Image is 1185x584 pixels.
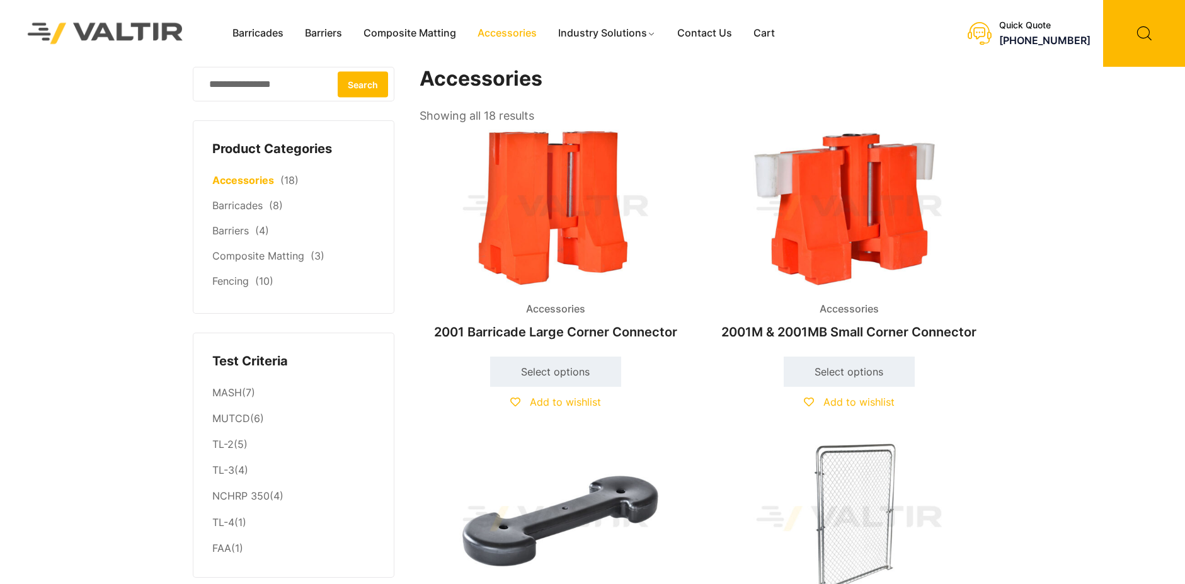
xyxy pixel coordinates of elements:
a: Barriers [212,224,249,237]
a: TL-4 [212,516,234,529]
a: Accessories [467,24,547,43]
a: Industry Solutions [547,24,667,43]
a: TL-3 [212,464,234,476]
h1: Accessories [420,67,987,91]
a: Fencing [212,275,249,287]
span: (4) [255,224,269,237]
a: Contact Us [667,24,743,43]
h2: 2001 Barricade Large Corner Connector [420,318,692,346]
li: (6) [212,406,375,432]
li: (1) [212,535,375,558]
a: NCHRP 350 [212,490,270,502]
div: Quick Quote [999,20,1091,31]
a: Barriers [294,24,353,43]
span: Accessories [810,300,888,319]
span: Add to wishlist [530,396,601,408]
li: (5) [212,432,375,458]
a: Composite Matting [212,249,304,262]
a: Accessories2001M & 2001MB Small Corner Connector [713,126,985,346]
h4: Product Categories [212,140,375,159]
a: Cart [743,24,786,43]
li: (4) [212,458,375,484]
h2: 2001M & 2001MB Small Corner Connector [713,318,985,346]
a: Select options for “2001M & 2001MB Small Corner Connector” [784,357,915,387]
span: Accessories [517,300,595,319]
button: Search [338,71,388,97]
span: (3) [311,249,324,262]
span: (18) [280,174,299,186]
a: Accessories [212,174,274,186]
li: (7) [212,380,375,406]
a: Barricades [212,199,263,212]
a: Composite Matting [353,24,467,43]
span: Add to wishlist [823,396,895,408]
a: MUTCD [212,412,250,425]
a: Select options for “2001 Barricade Large Corner Connector” [490,357,621,387]
h4: Test Criteria [212,352,375,371]
a: Barricades [222,24,294,43]
a: FAA [212,542,231,554]
span: (10) [255,275,273,287]
a: Accessories2001 Barricade Large Corner Connector [420,126,692,346]
a: Add to wishlist [510,396,601,408]
li: (4) [212,484,375,510]
li: (1) [212,510,375,535]
a: [PHONE_NUMBER] [999,34,1091,47]
p: Showing all 18 results [420,105,534,127]
a: TL-2 [212,438,234,450]
a: Add to wishlist [804,396,895,408]
a: MASH [212,386,242,399]
span: (8) [269,199,283,212]
img: Valtir Rentals [11,6,200,60]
